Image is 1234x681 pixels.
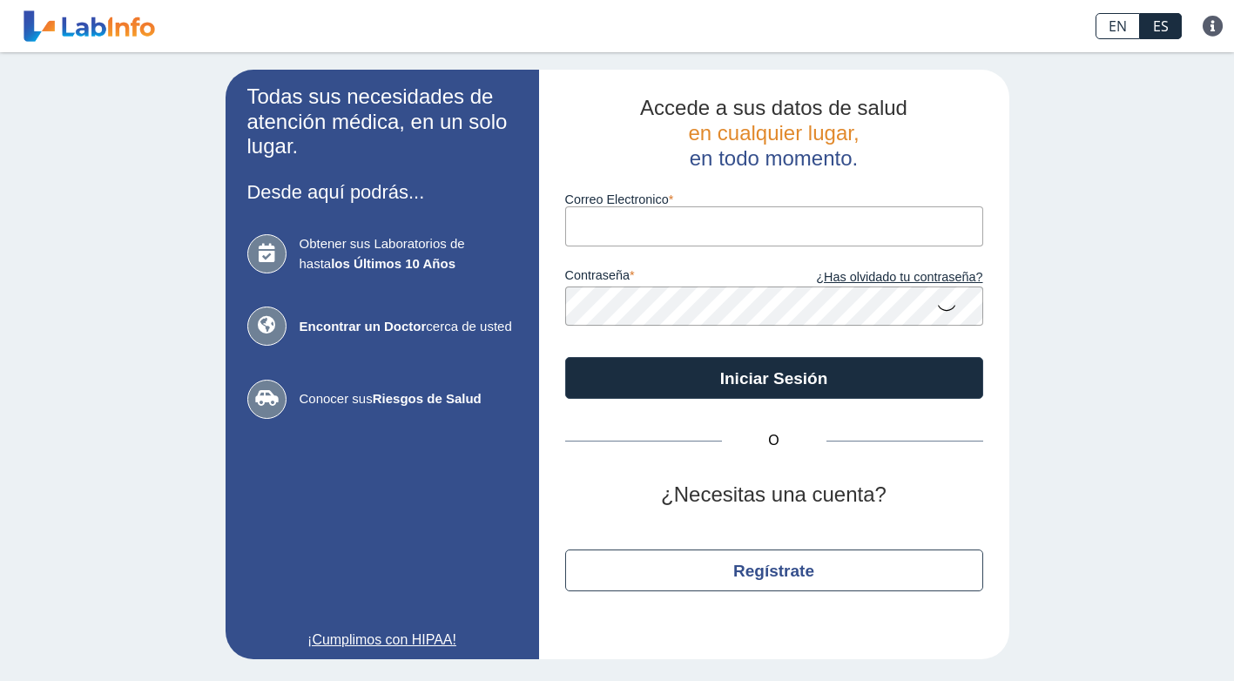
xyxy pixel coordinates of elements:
span: Accede a sus datos de salud [640,96,907,119]
span: O [722,430,826,451]
label: contraseña [565,268,774,287]
span: cerca de usted [300,317,517,337]
a: ES [1140,13,1182,39]
label: Correo Electronico [565,192,983,206]
span: en todo momento. [690,146,858,170]
h2: ¿Necesitas una cuenta? [565,482,983,508]
a: ¡Cumplimos con HIPAA! [247,630,517,651]
span: Conocer sus [300,389,517,409]
button: Regístrate [565,550,983,591]
a: EN [1096,13,1140,39]
b: Riesgos de Salud [373,391,482,406]
span: en cualquier lugar, [688,121,859,145]
h2: Todas sus necesidades de atención médica, en un solo lugar. [247,84,517,159]
b: Encontrar un Doctor [300,319,427,334]
b: los Últimos 10 Años [331,256,455,271]
a: ¿Has olvidado tu contraseña? [774,268,983,287]
span: Obtener sus Laboratorios de hasta [300,234,517,273]
h3: Desde aquí podrás... [247,181,517,203]
button: Iniciar Sesión [565,357,983,399]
